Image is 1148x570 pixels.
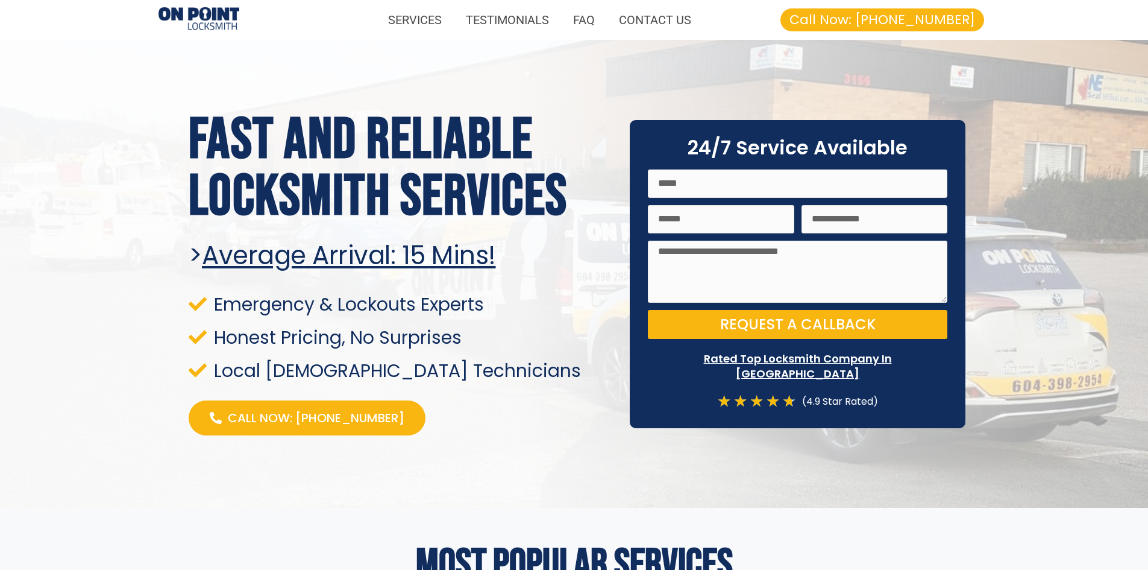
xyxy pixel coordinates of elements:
[648,310,947,339] button: Request a Callback
[766,393,780,410] i: ★
[189,241,615,271] h2: >
[211,329,462,346] span: Honest Pricing, No Surprises
[648,351,947,381] p: Rated Top Locksmith Company In [GEOGRAPHIC_DATA]
[733,393,747,410] i: ★
[561,6,607,34] a: FAQ
[228,410,404,426] span: Call Now: [PHONE_NUMBER]
[202,238,496,273] u: Average arrival: 15 Mins!
[189,401,425,435] a: Call Now: [PHONE_NUMBER]
[158,7,239,32] img: Proximity Locksmiths 1
[782,393,796,410] i: ★
[376,6,454,34] a: SERVICES
[750,393,764,410] i: ★
[717,393,731,410] i: ★
[717,393,796,410] div: 4.7/5
[251,6,703,34] nav: Menu
[454,6,561,34] a: TESTIMONIALS
[648,169,947,347] form: On Point Locksmith
[780,8,984,31] a: Call Now: [PHONE_NUMBER]
[720,317,876,332] span: Request a Callback
[211,363,581,379] span: Local [DEMOGRAPHIC_DATA] Technicians
[211,296,484,312] span: Emergency & Lockouts Experts
[648,138,947,157] h2: 24/7 Service Available
[796,393,878,410] div: (4.9 Star Rated)
[607,6,703,34] a: CONTACT US
[189,112,615,226] h1: Fast and reliable locksmith services
[789,13,975,27] span: Call Now: [PHONE_NUMBER]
